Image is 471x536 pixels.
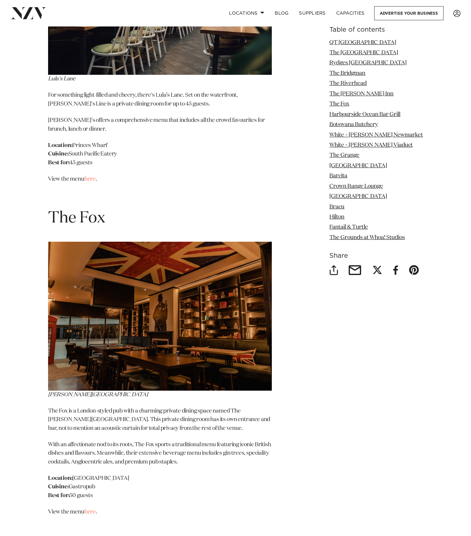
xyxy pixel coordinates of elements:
a: Bracu [329,204,344,210]
strong: Best for: [48,493,69,498]
p: View the menu . [48,175,272,184]
h6: Table of contents [329,26,423,33]
a: [GEOGRAPHIC_DATA] [329,163,387,169]
p: View the menu . [48,508,272,516]
p: [PERSON_NAME]'s offers a comprehensive menu that includes all the crowd favourites for brunch, lu... [48,116,272,134]
a: White + [PERSON_NAME] Newmarket [329,132,423,138]
a: Fantail & Turtle [329,225,368,230]
a: The Grounds at Whoa! Studios [329,235,405,240]
a: Botswana Butchery [329,122,378,128]
p: The Fox is a London-styled pub with a charming private dining space named The [PERSON_NAME][GEOGR... [48,407,272,433]
a: here [84,176,96,182]
strong: Location: [48,143,72,148]
a: Harbourside Ocean Bar Grill [329,112,400,117]
strong: Cuisine: [48,151,69,157]
a: Barcita [329,173,347,179]
img: nzv-logo.png [10,7,46,19]
a: SUPPLIERS [294,6,331,20]
span: The Fox [48,210,105,226]
em: Lula's Lane [48,76,76,82]
a: The [GEOGRAPHIC_DATA] [329,50,398,56]
p: With an affectionate nod to its roots, The Fox sports a traditional menu featuring iconic British... [48,441,272,466]
a: The Bridgman [329,71,365,76]
p: Princes Wharf South Pacific Eatery 45 guests [48,141,272,167]
a: Advertise your business [374,6,444,20]
a: Hilton [329,214,344,220]
a: The [PERSON_NAME] Inn [329,91,393,97]
a: Locations [224,6,270,20]
a: BLOG [270,6,294,20]
strong: Cuisine: [48,484,69,490]
p: For something light-filled and cheery, there's Lula’s Lane. Set on the waterfront, [PERSON_NAME]'... [48,91,272,108]
p: [GEOGRAPHIC_DATA] Gastropub 50 guests [48,474,272,500]
a: The Riverhead [329,81,367,87]
a: Crown Range Lounge [329,184,383,189]
a: The Fox [329,102,349,107]
a: [GEOGRAPHIC_DATA] [329,194,387,200]
a: here [84,509,96,515]
strong: Location: [48,476,72,481]
a: QT [GEOGRAPHIC_DATA] [329,40,396,45]
a: Rydges [GEOGRAPHIC_DATA] [329,60,407,66]
strong: Best for: [48,160,69,166]
a: The Grange [329,153,359,158]
a: Capacities [331,6,370,20]
a: White + [PERSON_NAME] Viaduct [329,142,413,148]
h6: Share [329,253,423,260]
span: [PERSON_NAME][GEOGRAPHIC_DATA] [48,392,148,398]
